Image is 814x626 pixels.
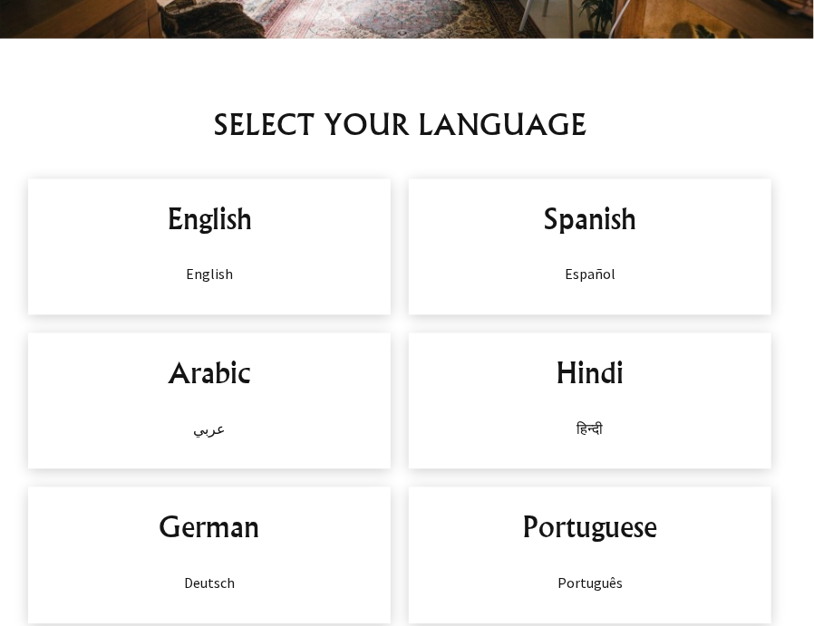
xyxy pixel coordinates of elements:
[427,352,753,395] h2: Hindi
[46,419,373,440] p: عربي
[46,264,373,285] p: English
[46,506,373,549] h2: German
[46,352,373,395] h2: Arabic
[427,573,753,594] p: Português
[427,506,753,549] h2: Portuguese
[427,264,753,285] p: Español
[46,197,373,241] h2: English
[427,419,753,440] p: हिन्दी
[427,197,753,241] h2: Spanish
[46,573,373,594] p: Deutsch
